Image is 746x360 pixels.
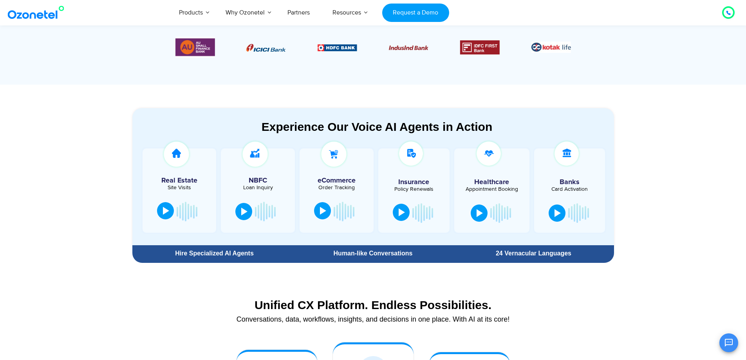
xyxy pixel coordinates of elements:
[382,186,446,192] div: Policy Renewals
[136,250,293,257] div: Hire Specialized AI Agents
[531,42,571,53] img: Picture26.jpg
[246,44,286,52] img: Picture8.png
[460,186,524,192] div: Appointment Booking
[175,37,215,58] div: 6 / 6
[538,179,601,186] h5: Banks
[146,185,213,190] div: Site Visits
[382,179,446,186] h5: Insurance
[303,177,370,184] h5: eCommerce
[225,185,291,190] div: Loan Inquiry
[136,316,610,323] div: Conversations, data, workflows, insights, and decisions in one place. With AI at its core!
[140,120,614,134] div: Experience Our Voice AI Agents in Action
[296,250,449,257] div: Human-like Conversations
[225,177,291,184] h5: NBFC
[175,37,215,58] img: Picture13.png
[389,43,428,52] div: 3 / 6
[719,333,738,352] button: Open chat
[538,186,601,192] div: Card Activation
[531,42,571,53] div: 5 / 6
[460,179,524,186] h5: Healthcare
[318,43,357,52] div: 2 / 6
[146,177,213,184] h5: Real Estate
[382,4,449,22] a: Request a Demo
[457,250,610,257] div: 24 Vernacular Languages
[460,40,500,54] img: Picture12.png
[460,40,500,54] div: 4 / 6
[318,44,357,51] img: Picture9.png
[136,298,610,312] div: Unified CX Platform. Endless Possibilities.
[303,185,370,190] div: Order Tracking
[246,43,286,52] div: 1 / 6
[175,37,571,58] div: Image Carousel
[389,45,428,50] img: Picture10.png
